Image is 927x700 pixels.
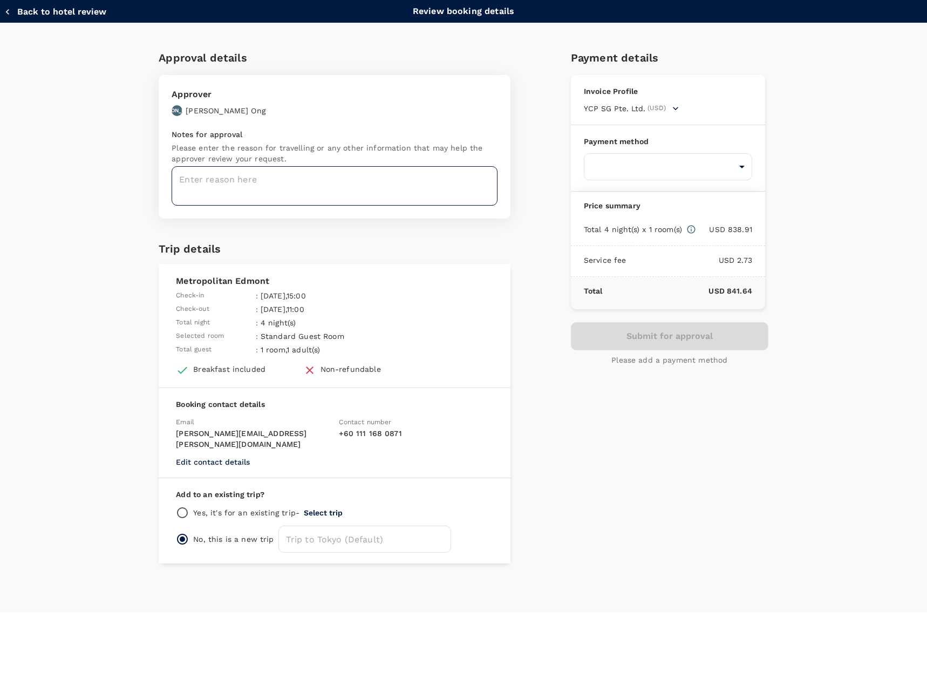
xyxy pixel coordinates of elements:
[256,317,258,328] span: :
[584,136,752,147] p: Payment method
[584,224,682,235] p: Total 4 night(s) x 1 room(s)
[4,6,106,17] button: Back to hotel review
[176,458,250,466] button: Edit contact details
[176,344,212,355] span: Total guest
[304,508,343,517] button: Select trip
[321,364,381,375] div: Non-refundable
[261,331,396,342] p: Standard Guest Room
[176,304,209,315] span: Check-out
[176,317,210,328] span: Total night
[172,129,497,140] p: Notes for approval
[571,49,768,66] h6: Payment details
[155,107,200,114] p: [PERSON_NAME]
[193,534,274,545] p: No, this is a new trip
[626,255,752,266] p: USD 2.73
[278,526,451,553] input: Trip to Tokyo (Default)
[176,290,204,301] span: Check-in
[176,489,493,500] p: Add to an existing trip?
[256,304,258,315] span: :
[584,103,645,114] span: YCP SG Pte. Ltd.
[176,331,224,342] span: Selected room
[256,290,258,301] span: :
[261,290,396,301] p: [DATE] , 15:00
[584,86,752,97] p: Invoice Profile
[159,49,510,66] h6: Approval details
[176,418,194,426] span: Email
[261,317,396,328] p: 4 night(s)
[193,507,299,518] p: Yes, it's for an existing trip -
[339,428,493,439] p: + 60 111 168 0871
[256,331,258,342] span: :
[603,286,752,296] p: USD 841.64
[647,103,666,114] span: (USD)
[611,355,727,365] p: Please add a payment method
[584,255,626,266] p: Service fee
[176,399,493,410] p: Booking contact details
[176,275,493,288] p: Metropolitan Edmont
[584,153,752,180] div: ​
[413,5,514,18] p: Review booking details
[696,224,752,235] p: USD 838.91
[176,288,398,355] table: simple table
[584,200,752,211] p: Price summary
[193,364,265,375] div: Breakfast included
[172,88,265,101] p: Approver
[159,240,221,257] h6: Trip details
[176,428,330,450] p: [PERSON_NAME][EMAIL_ADDRESS][PERSON_NAME][DOMAIN_NAME]
[261,344,396,355] p: 1 room , 1 adult(s)
[339,418,391,426] span: Contact number
[584,103,679,114] button: YCP SG Pte. Ltd.(USD)
[261,304,396,315] p: [DATE] , 11:00
[186,105,265,116] p: [PERSON_NAME] Ong
[584,286,603,296] p: Total
[172,142,497,164] p: Please enter the reason for travelling or any other information that may help the approver review...
[256,344,258,355] span: :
